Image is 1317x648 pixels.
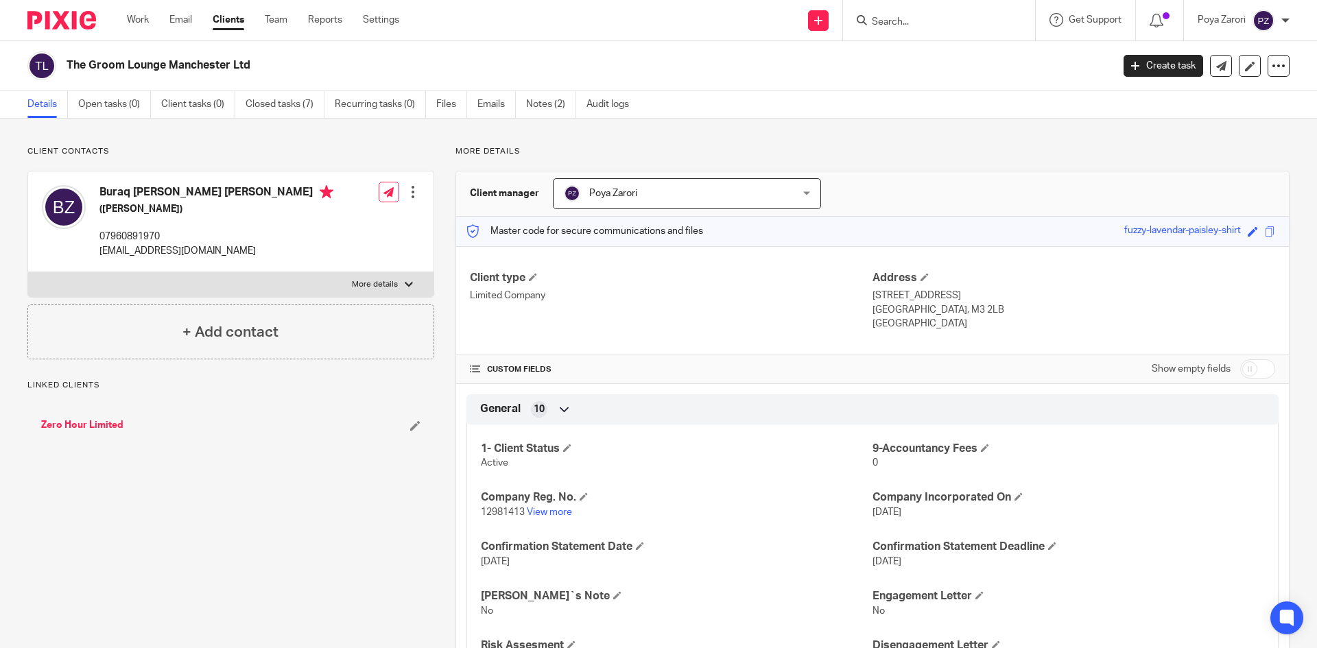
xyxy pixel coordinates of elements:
a: Zero Hour Limited [41,418,123,432]
h4: Buraq [PERSON_NAME] [PERSON_NAME] [99,185,333,202]
h2: The Groom Lounge Manchester Ltd [67,58,896,73]
a: Settings [363,13,399,27]
h4: CUSTOM FIELDS [470,364,873,375]
a: Closed tasks (7) [246,91,324,118]
a: Audit logs [586,91,639,118]
p: Master code for secure communications and files [466,224,703,238]
a: Details [27,91,68,118]
span: No [481,606,493,616]
p: More details [352,279,398,290]
h4: + Add contact [182,322,278,343]
h4: Company Reg. No. [481,490,873,505]
img: svg%3E [564,185,580,202]
span: No [873,606,885,616]
h4: Client type [470,271,873,285]
a: Files [436,91,467,118]
h4: Company Incorporated On [873,490,1264,505]
a: Create task [1124,55,1203,77]
p: Limited Company [470,289,873,302]
input: Search [870,16,994,29]
label: Show empty fields [1152,362,1231,376]
p: Linked clients [27,380,434,391]
a: Notes (2) [526,91,576,118]
span: 0 [873,458,878,468]
img: svg%3E [27,51,56,80]
h4: 1- Client Status [481,442,873,456]
p: [GEOGRAPHIC_DATA], M3 2LB [873,303,1275,317]
a: Client tasks (0) [161,91,235,118]
p: Poya Zarori [1198,13,1246,27]
a: View more [527,507,572,517]
h4: Address [873,271,1275,285]
a: Work [127,13,149,27]
a: Emails [477,91,516,118]
h3: Client manager [470,187,539,200]
span: 10 [534,403,545,416]
a: Recurring tasks (0) [335,91,426,118]
h4: Engagement Letter [873,589,1264,603]
h5: ([PERSON_NAME]) [99,202,333,216]
span: Get Support [1069,15,1122,25]
p: [STREET_ADDRESS] [873,289,1275,302]
p: 07960891970 [99,230,333,243]
a: Open tasks (0) [78,91,151,118]
span: Poya Zarori [589,189,637,198]
a: Email [169,13,192,27]
span: Active [481,458,508,468]
span: 12981413 [481,507,525,517]
img: svg%3E [42,185,86,229]
p: [EMAIL_ADDRESS][DOMAIN_NAME] [99,244,333,258]
p: Client contacts [27,146,434,157]
h4: [PERSON_NAME]`s Note [481,589,873,603]
i: Primary [320,185,333,199]
a: Reports [308,13,342,27]
h4: Confirmation Statement Date [481,540,873,554]
p: [GEOGRAPHIC_DATA] [873,317,1275,331]
span: [DATE] [481,557,510,566]
img: svg%3E [1253,10,1274,32]
p: More details [455,146,1290,157]
h4: 9-Accountancy Fees [873,442,1264,456]
img: Pixie [27,11,96,29]
h4: Confirmation Statement Deadline [873,540,1264,554]
span: [DATE] [873,507,901,517]
span: General [480,402,521,416]
span: [DATE] [873,557,901,566]
a: Clients [213,13,244,27]
a: Team [265,13,287,27]
div: fuzzy-lavendar-paisley-shirt [1124,224,1241,239]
